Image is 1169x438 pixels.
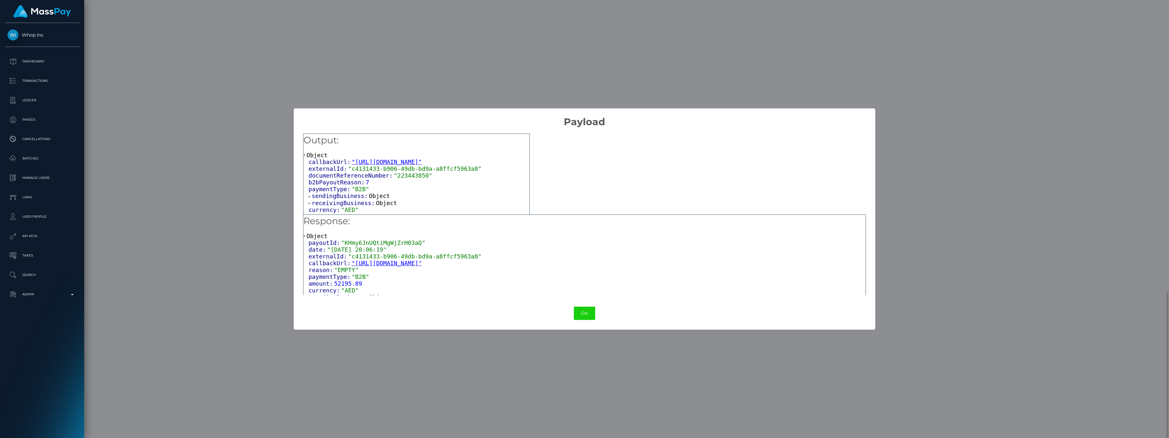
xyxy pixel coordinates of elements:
span: callbackUrl: [309,260,352,267]
p: Taxes [7,251,77,260]
span: 52195.89 [334,213,362,220]
h5: Output: [303,134,529,147]
img: MassPay Logo [13,5,71,18]
span: payoutId: [309,239,341,246]
span: Object [307,152,328,159]
span: "KHmy6JnUQtiMgWjZrH03aQ" [341,239,425,246]
p: User Profile [7,212,77,222]
button: OK [574,307,595,320]
span: callbackUrl: [309,159,352,165]
span: currency: [309,206,341,213]
span: "c4131433-b906-49db-bd9a-a8ffcf5963a8" [348,253,482,260]
a: "[URL][DOMAIN_NAME]" [352,260,422,267]
p: Cancellations [7,134,77,144]
span: amount: [309,280,334,287]
span: Object [369,192,390,199]
span: Whop Inc [5,32,79,38]
span: amount: [309,213,334,220]
span: externalId: [309,253,348,260]
p: Search [7,270,77,280]
h2: Payload [294,108,875,128]
span: sendingBusiness: [312,294,369,301]
p: API Keys [7,231,77,241]
span: "EMPTY" [334,267,359,273]
span: "[DATE] 20:06:19" [327,246,387,253]
p: Admin [7,290,77,299]
p: Batches [7,154,77,163]
span: "B2B" [352,186,369,192]
span: 7 [366,179,369,186]
span: "223443850" [394,172,432,179]
span: sendingBusiness: [312,192,369,199]
p: Ledger [7,95,77,105]
p: Links [7,192,77,202]
span: documentReferenceNumber: [309,172,394,179]
span: 52195.89 [334,280,362,287]
a: "[URL][DOMAIN_NAME]" [352,159,422,165]
span: "AED" [341,206,358,213]
span: "B2B" [352,273,369,280]
span: paymentType: [309,186,352,192]
span: Object [307,233,328,239]
p: Dashboard [7,57,77,66]
span: "c4131433-b906-49db-bd9a-a8ffcf5963a8" [348,165,482,172]
p: Transactions [7,76,77,86]
span: "AED" [341,287,358,294]
span: currency: [309,287,341,294]
span: b2bPayoutReason: [309,179,366,186]
p: Payees [7,115,77,125]
h5: Response: [303,215,866,228]
p: Manage Users [7,173,77,183]
span: Object [376,200,397,206]
span: date: [309,246,327,253]
span: paymentType: [309,273,352,280]
span: receivingBusiness: [312,200,376,206]
span: externalId: [309,165,348,172]
span: Object [369,294,390,301]
span: reason: [309,267,334,273]
img: Whop Inc [7,29,18,40]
